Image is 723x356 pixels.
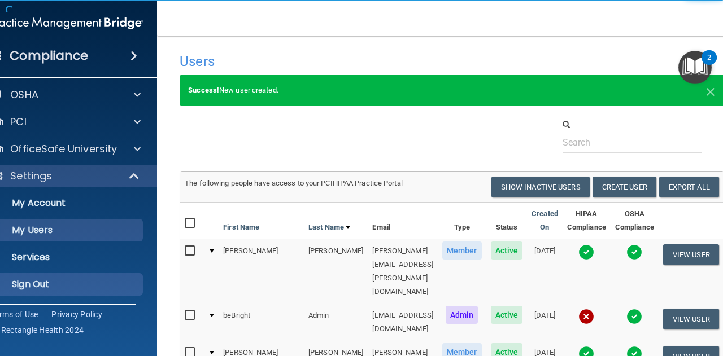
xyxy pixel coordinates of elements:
[578,244,594,260] img: tick.e7d51cea.svg
[368,304,438,341] td: [EMAIL_ADDRESS][DOMAIN_NAME]
[219,239,304,304] td: [PERSON_NAME]
[678,51,712,84] button: Open Resource Center, 2 new notifications
[10,142,117,156] p: OfficeSafe University
[667,278,709,321] iframe: Drift Widget Chat Controller
[368,203,438,239] th: Email
[705,83,716,97] button: Close
[304,239,368,304] td: [PERSON_NAME]
[659,177,719,197] a: Export All
[219,304,304,341] td: beBright
[368,239,438,304] td: [PERSON_NAME][EMAIL_ADDRESS][PERSON_NAME][DOMAIN_NAME]
[532,207,558,234] a: Created On
[563,132,702,153] input: Search
[491,306,523,324] span: Active
[593,177,656,197] button: Create User
[527,304,563,341] td: [DATE]
[707,58,711,72] div: 2
[663,309,719,329] button: View User
[10,88,38,102] p: OSHA
[304,304,368,341] td: Admin
[10,169,52,183] p: Settings
[491,177,590,197] button: Show Inactive Users
[491,241,523,260] span: Active
[611,203,659,239] th: OSHA Compliance
[188,86,219,94] strong: Success!
[626,309,642,324] img: tick.e7d51cea.svg
[626,244,642,260] img: tick.e7d51cea.svg
[185,179,403,187] span: The following people have access to your PCIHIPAA Practice Portal
[486,203,528,239] th: Status
[10,115,26,129] p: PCI
[442,241,482,260] span: Member
[180,54,490,69] h4: Users
[446,306,478,324] span: Admin
[663,244,719,265] button: View User
[578,309,594,324] img: cross.ca9f0e7f.svg
[705,79,716,102] span: ×
[438,203,486,239] th: Type
[51,309,102,320] a: Privacy Policy
[527,239,563,304] td: [DATE]
[308,221,350,234] a: Last Name
[223,221,259,234] a: First Name
[563,203,611,239] th: HIPAA Compliance
[10,48,88,64] h4: Compliance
